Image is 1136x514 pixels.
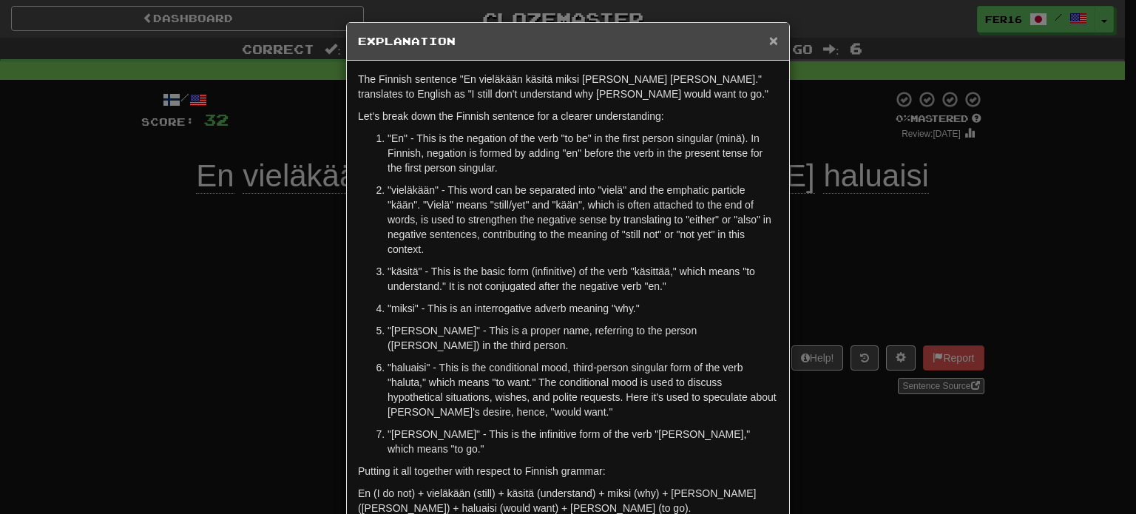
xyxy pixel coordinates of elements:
[358,464,778,479] p: Putting it all together with respect to Finnish grammar:
[388,264,778,294] p: "käsitä" - This is the basic form (infinitive) of the verb "käsittää," which means "to understand...
[388,301,778,316] p: "miksi" - This is an interrogative adverb meaning "why."
[388,323,778,353] p: "[PERSON_NAME]" - This is a proper name, referring to the person ([PERSON_NAME]) in the third per...
[358,34,778,49] h5: Explanation
[388,131,778,175] p: "En" - This is the negation of the verb "to be" in the first person singular (minä). In Finnish, ...
[388,183,778,257] p: "vieläkään" - This word can be separated into "vielä" and the emphatic particle "kään". "Vielä" m...
[388,360,778,419] p: "haluaisi" - This is the conditional mood, third-person singular form of the verb "haluta," which...
[358,72,778,101] p: The Finnish sentence "En vieläkään käsitä miksi [PERSON_NAME] [PERSON_NAME]." translates to Engli...
[769,33,778,48] button: Close
[388,427,778,456] p: "[PERSON_NAME]" - This is the infinitive form of the verb "[PERSON_NAME]," which means "to go."
[358,109,778,124] p: Let's break down the Finnish sentence for a clearer understanding:
[769,32,778,49] span: ×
